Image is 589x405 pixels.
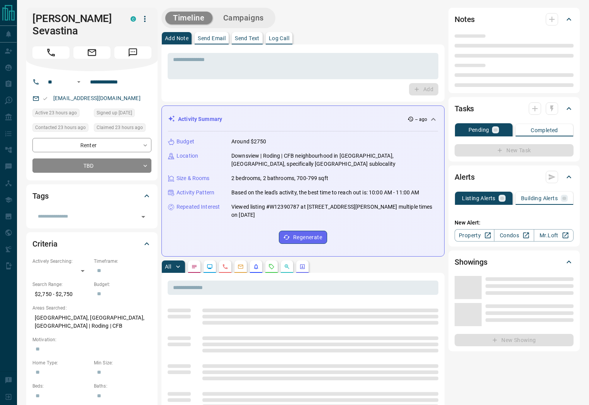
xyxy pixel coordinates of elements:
p: Baths: [94,383,151,390]
p: Log Call [269,36,289,41]
div: Sun Sep 14 2025 [94,123,151,134]
span: Contacted 23 hours ago [35,124,86,131]
p: Min Size: [94,359,151,366]
h1: [PERSON_NAME] Sevastina [32,12,119,37]
span: Claimed 23 hours ago [97,124,143,131]
svg: Notes [191,264,197,270]
button: Campaigns [216,12,272,24]
p: Around $2750 [231,138,266,146]
div: Sun Sep 14 2025 [32,109,90,119]
div: Tasks [455,99,574,118]
span: Email [73,46,110,59]
div: Renter [32,138,151,152]
p: Completed [531,128,558,133]
p: Location [177,152,198,160]
svg: Calls [222,264,228,270]
h2: Criteria [32,238,58,250]
p: Activity Pattern [177,189,214,197]
h2: Notes [455,13,475,26]
p: Motivation: [32,336,151,343]
p: Size & Rooms [177,174,210,182]
button: Regenerate [279,231,327,244]
p: 2 bedrooms, 2 bathrooms, 700-799 sqft [231,174,328,182]
span: Call [32,46,70,59]
p: Budget [177,138,194,146]
p: Downsview | Roding | CFB neighbourhood in [GEOGRAPHIC_DATA], [GEOGRAPHIC_DATA], specifically [GEO... [231,152,438,168]
div: Notes [455,10,574,29]
a: Mr.Loft [534,229,574,242]
svg: Lead Browsing Activity [207,264,213,270]
p: Beds: [32,383,90,390]
a: Condos [494,229,534,242]
div: TBD [32,158,151,173]
p: Viewed listing #W12390787 at [STREET_ADDRESS][PERSON_NAME] multiple times on [DATE] [231,203,438,219]
p: Building Alerts [521,196,558,201]
button: Timeline [165,12,212,24]
button: Open [138,211,149,222]
p: Add Note [165,36,188,41]
span: Message [114,46,151,59]
svg: Requests [268,264,275,270]
p: Areas Searched: [32,305,151,311]
p: Pending [468,127,489,133]
svg: Emails [238,264,244,270]
p: Search Range: [32,281,90,288]
div: Showings [455,253,574,271]
p: -- ago [415,116,427,123]
h2: Tasks [455,102,474,115]
p: All [165,264,171,269]
span: Active 23 hours ago [35,109,77,117]
svg: Agent Actions [299,264,306,270]
h2: Showings [455,256,487,268]
a: Property [455,229,494,242]
p: Actively Searching: [32,258,90,265]
a: [EMAIL_ADDRESS][DOMAIN_NAME] [53,95,141,101]
svg: Opportunities [284,264,290,270]
h2: Tags [32,190,48,202]
div: condos.ca [131,16,136,22]
p: Send Text [235,36,260,41]
svg: Listing Alerts [253,264,259,270]
div: Tags [32,187,151,205]
p: Budget: [94,281,151,288]
p: Activity Summary [178,115,222,123]
div: Criteria [32,235,151,253]
span: Signed up [DATE] [97,109,132,117]
div: Sun Sep 14 2025 [32,123,90,134]
p: New Alert: [455,219,574,227]
button: Open [74,77,83,87]
p: [GEOGRAPHIC_DATA], [GEOGRAPHIC_DATA], [GEOGRAPHIC_DATA] | Roding | CFB [32,311,151,332]
h2: Alerts [455,171,475,183]
p: Listing Alerts [462,196,496,201]
p: $2,750 - $2,750 [32,288,90,301]
div: Fri Feb 09 2024 [94,109,151,119]
p: Based on the lead's activity, the best time to reach out is: 10:00 AM - 11:00 AM [231,189,419,197]
p: Home Type: [32,359,90,366]
p: Timeframe: [94,258,151,265]
p: Repeated Interest [177,203,220,211]
svg: Email Valid [42,96,48,101]
div: Activity Summary-- ago [168,112,438,126]
div: Alerts [455,168,574,186]
p: Send Email [198,36,226,41]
